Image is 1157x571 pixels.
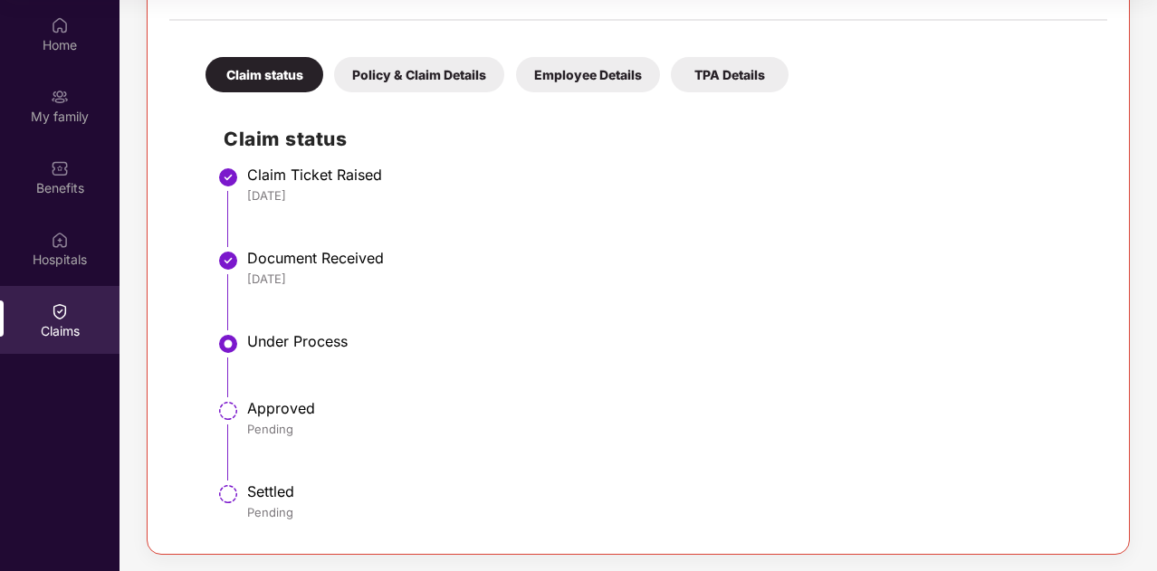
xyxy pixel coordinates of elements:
[217,483,239,505] img: svg+xml;base64,PHN2ZyBpZD0iU3RlcC1QZW5kaW5nLTMyeDMyIiB4bWxucz0iaHR0cDovL3d3dy53My5vcmcvMjAwMC9zdm...
[516,57,660,92] div: Employee Details
[247,504,1089,520] div: Pending
[51,302,69,320] img: svg+xml;base64,PHN2ZyBpZD0iQ2xhaW0iIHhtbG5zPSJodHRwOi8vd3d3LnczLm9yZy8yMDAwL3N2ZyIgd2lkdGg9IjIwIi...
[224,124,1089,154] h2: Claim status
[217,250,239,271] img: svg+xml;base64,PHN2ZyBpZD0iU3RlcC1Eb25lLTMyeDMyIiB4bWxucz0iaHR0cDovL3d3dy53My5vcmcvMjAwMC9zdmciIH...
[217,400,239,422] img: svg+xml;base64,PHN2ZyBpZD0iU3RlcC1QZW5kaW5nLTMyeDMyIiB4bWxucz0iaHR0cDovL3d3dy53My5vcmcvMjAwMC9zdm...
[247,187,1089,204] div: [DATE]
[51,231,69,249] img: svg+xml;base64,PHN2ZyBpZD0iSG9zcGl0YWxzIiB4bWxucz0iaHR0cDovL3d3dy53My5vcmcvMjAwMC9zdmciIHdpZHRoPS...
[247,271,1089,287] div: [DATE]
[334,57,504,92] div: Policy & Claim Details
[247,399,1089,417] div: Approved
[51,16,69,34] img: svg+xml;base64,PHN2ZyBpZD0iSG9tZSIgeG1sbnM9Imh0dHA6Ly93d3cudzMub3JnLzIwMDAvc3ZnIiB3aWR0aD0iMjAiIG...
[217,167,239,188] img: svg+xml;base64,PHN2ZyBpZD0iU3RlcC1Eb25lLTMyeDMyIiB4bWxucz0iaHR0cDovL3d3dy53My5vcmcvMjAwMC9zdmciIH...
[51,88,69,106] img: svg+xml;base64,PHN2ZyB3aWR0aD0iMjAiIGhlaWdodD0iMjAiIHZpZXdCb3g9IjAgMCAyMCAyMCIgZmlsbD0ibm9uZSIgeG...
[247,332,1089,350] div: Under Process
[206,57,323,92] div: Claim status
[671,57,789,92] div: TPA Details
[51,159,69,177] img: svg+xml;base64,PHN2ZyBpZD0iQmVuZWZpdHMiIHhtbG5zPSJodHRwOi8vd3d3LnczLm9yZy8yMDAwL3N2ZyIgd2lkdGg9Ij...
[247,249,1089,267] div: Document Received
[247,421,1089,437] div: Pending
[217,333,239,355] img: svg+xml;base64,PHN2ZyBpZD0iU3RlcC1BY3RpdmUtMzJ4MzIiIHhtbG5zPSJodHRwOi8vd3d3LnczLm9yZy8yMDAwL3N2Zy...
[247,482,1089,500] div: Settled
[247,166,1089,184] div: Claim Ticket Raised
